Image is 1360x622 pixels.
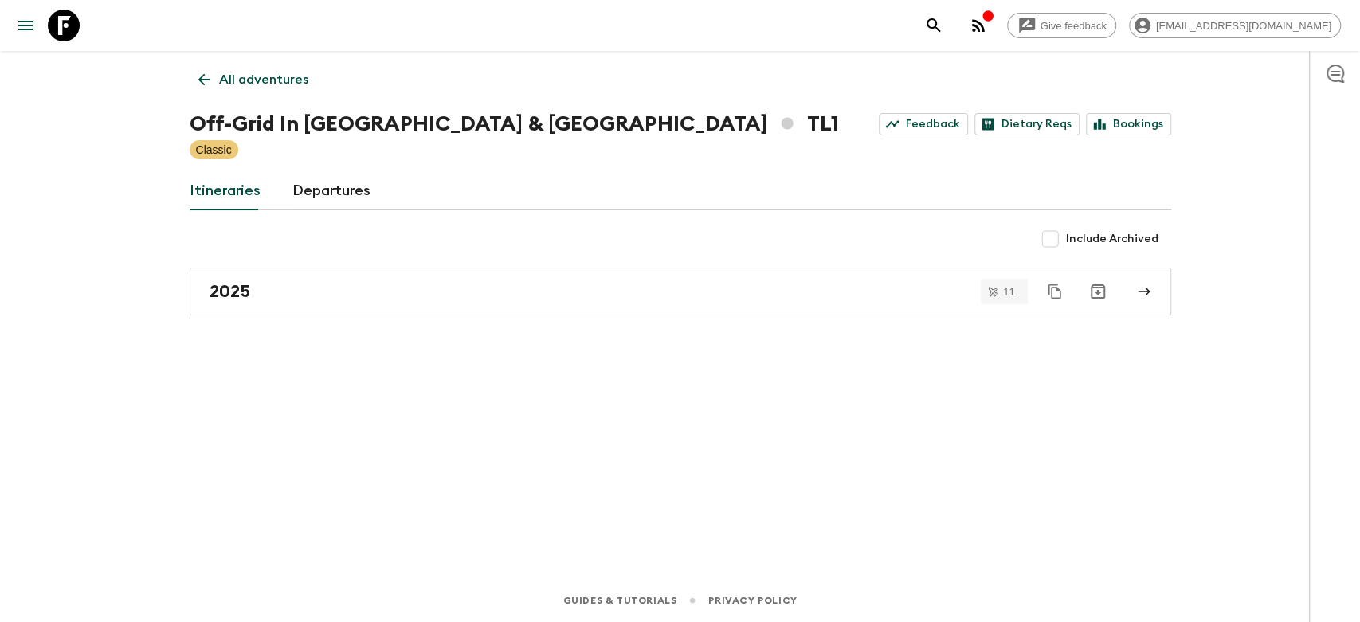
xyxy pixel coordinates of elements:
[196,142,232,158] p: Classic
[190,268,1171,315] a: 2025
[190,108,839,140] h1: Off-Grid In [GEOGRAPHIC_DATA] & [GEOGRAPHIC_DATA] TL1
[1041,277,1069,306] button: Duplicate
[1129,13,1341,38] div: [EMAIL_ADDRESS][DOMAIN_NAME]
[292,172,370,210] a: Departures
[219,70,308,89] p: All adventures
[879,113,968,135] a: Feedback
[918,10,950,41] button: search adventures
[1066,231,1158,247] span: Include Archived
[562,592,676,609] a: Guides & Tutorials
[190,64,317,96] a: All adventures
[10,10,41,41] button: menu
[1086,113,1171,135] a: Bookings
[1147,20,1340,32] span: [EMAIL_ADDRESS][DOMAIN_NAME]
[1007,13,1116,38] a: Give feedback
[190,172,261,210] a: Itineraries
[1082,276,1114,307] button: Archive
[994,287,1024,297] span: 11
[1032,20,1115,32] span: Give feedback
[210,281,250,302] h2: 2025
[974,113,1080,135] a: Dietary Reqs
[708,592,797,609] a: Privacy Policy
